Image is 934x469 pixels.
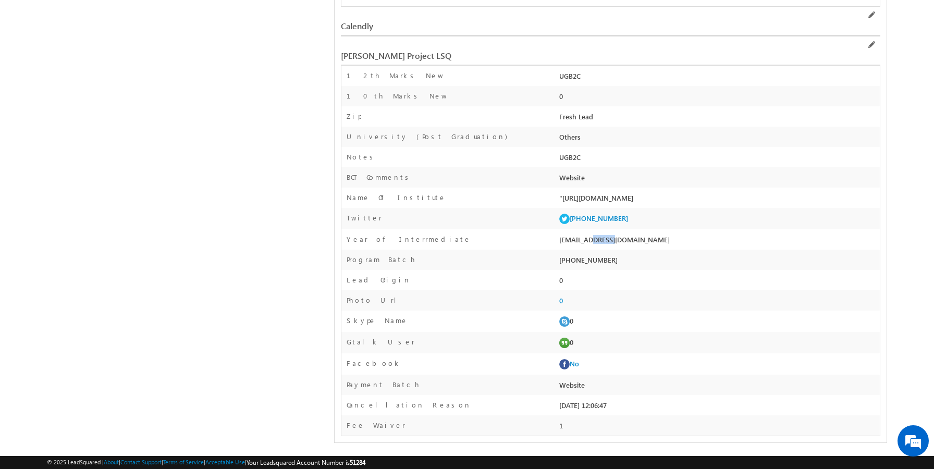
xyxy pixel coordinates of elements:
[557,337,880,353] div: 0
[347,421,405,430] label: Fee Waiver
[347,112,361,121] label: Zip
[347,234,471,244] label: Year of Interrmediate
[559,153,581,162] span: UGB2C
[347,380,421,389] label: Payment Batch
[347,337,415,347] label: Gtalk User
[557,400,880,415] div: [DATE] 12:06:47
[347,316,408,325] label: Skype Name
[557,421,880,435] div: 1
[559,296,563,305] a: 0
[557,91,880,106] div: 0
[557,234,880,249] div: [EMAIL_ADDRESS][DOMAIN_NAME]
[557,275,880,290] div: 0
[347,193,446,202] label: Name Of Institute
[347,295,404,305] label: Photo Url
[247,459,365,466] span: Your Leadsquared Account Number is
[54,55,175,68] div: Chat with us now
[557,172,880,187] div: Website
[557,316,880,332] div: 0
[347,359,401,368] label: Facebook
[557,112,880,126] div: Fresh Lead
[557,255,880,269] div: [PHONE_NUMBER]
[47,458,365,467] span: © 2025 LeadSquared | | | | |
[557,380,880,394] div: Website
[205,459,245,465] a: Acceptable Use
[18,55,44,68] img: d_60004797649_company_0_60004797649
[350,459,365,466] span: 51284
[347,71,444,80] label: 12th Marks New
[14,96,190,312] textarea: Type your message and hit 'Enter'
[347,132,507,141] label: University (Post Graduation)
[557,193,880,207] div: "[URL][DOMAIN_NAME]
[557,132,880,146] div: Others
[570,214,628,223] a: [PHONE_NUMBER]
[120,459,162,465] a: Contact Support
[347,172,412,182] label: BCT Comments
[142,321,189,335] em: Start Chat
[347,275,411,285] label: Lead Origin
[171,5,196,30] div: Minimize live chat window
[347,400,471,410] label: Cancellation Reason
[347,152,377,162] label: Notes
[341,21,696,31] div: Calendly
[341,51,696,60] div: [PERSON_NAME] Project LSQ
[163,459,204,465] a: Terms of Service
[557,71,880,85] div: UGB2C
[570,359,579,368] a: No
[347,213,382,223] label: Twitter
[347,255,416,264] label: Program Batch
[104,459,119,465] a: About
[347,91,448,101] label: 10th Marks New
